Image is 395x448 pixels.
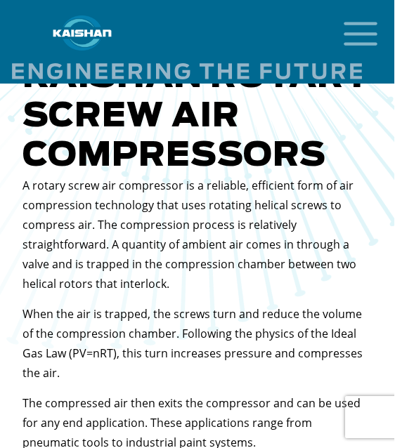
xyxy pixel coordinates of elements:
p: When the air is trapped, the screws turn and reduce the volume of the compression chamber. Follow... [23,304,372,383]
img: Engineering the future [13,51,363,79]
img: kaishan logo [30,15,136,51]
a: mobile menu [339,18,363,41]
p: A rotary screw air compressor is a reliable, efficient form of air compression technology that us... [23,176,372,294]
h1: The behind Kaishan rotary screw air compressors [23,18,372,176]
